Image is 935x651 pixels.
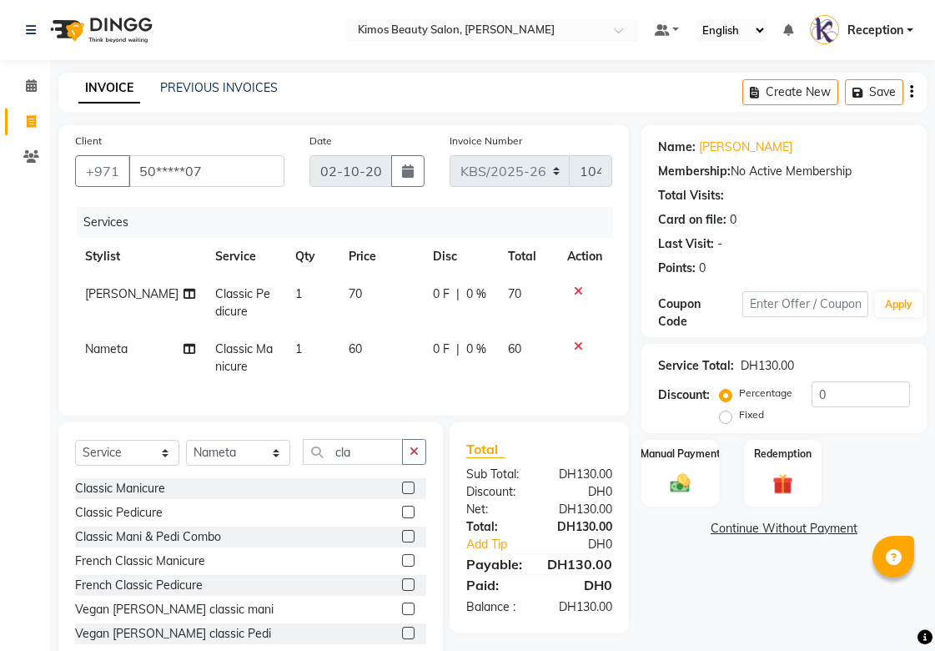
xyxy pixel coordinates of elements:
span: | [456,285,460,303]
div: Paid: [454,575,540,595]
th: Total [498,238,557,275]
div: DH130.00 [535,554,625,574]
div: Vegan [PERSON_NAME] classic mani [75,601,274,618]
th: Price [339,238,423,275]
div: Last Visit: [658,235,714,253]
button: +971 [75,155,130,187]
div: DH130.00 [540,466,626,483]
label: Client [75,134,102,149]
input: Search or Scan [303,439,403,465]
div: Services [77,207,625,238]
div: No Active Membership [658,163,910,180]
input: Search by Name/Mobile/Email/Code [128,155,284,187]
span: Reception [847,22,903,39]
div: DH130.00 [540,501,626,518]
th: Qty [285,238,339,275]
a: Add Tip [454,536,554,553]
div: Total: [454,518,540,536]
span: Nameta [85,341,128,356]
label: Invoice Number [450,134,522,149]
label: Fixed [739,407,764,422]
div: Classic Mani & Pedi Combo [75,528,221,546]
label: Redemption [754,447,812,462]
div: DH130.00 [540,518,626,536]
span: [PERSON_NAME] [85,286,178,301]
div: DH0 [554,536,625,553]
div: Balance : [454,598,540,616]
iframe: chat widget [865,584,918,634]
div: Classic Manicure [75,480,165,497]
button: Save [845,79,903,105]
a: INVOICE [78,73,140,103]
span: 70 [508,286,521,301]
span: Classic Manicure [215,341,273,374]
span: 70 [349,286,362,301]
span: 1 [295,286,302,301]
div: Payable: [454,554,535,574]
th: Action [557,238,612,275]
th: Disc [423,238,498,275]
a: Continue Without Payment [645,520,923,537]
img: logo [43,7,157,53]
div: French Classic Pedicure [75,577,203,594]
div: DH130.00 [741,357,794,375]
div: 0 [699,260,706,277]
div: Vegan [PERSON_NAME] classic Pedi [75,625,271,643]
div: 0 [730,211,736,229]
div: - [717,235,722,253]
img: _cash.svg [664,472,697,495]
div: Card on file: [658,211,726,229]
div: Service Total: [658,357,734,375]
div: Membership: [658,163,731,180]
div: Name: [658,139,696,156]
span: Classic Pedicure [215,286,270,319]
span: 0 % [466,285,486,303]
div: DH130.00 [540,598,626,616]
label: Manual Payment [641,447,721,462]
img: Reception [810,15,839,44]
span: 60 [349,341,362,356]
th: Stylist [75,238,205,275]
div: Classic Pedicure [75,504,163,522]
div: Coupon Code [658,295,742,331]
span: 1 [295,341,302,356]
div: Points: [658,260,696,277]
span: Total [466,441,505,458]
span: 0 F [433,341,450,358]
div: DH0 [540,483,626,501]
input: Enter Offer / Coupon Code [742,291,868,317]
div: Sub Total: [454,466,540,483]
span: 0 F [433,285,450,303]
span: 0 % [466,341,486,358]
button: Create New [742,79,838,105]
div: Discount: [658,386,710,404]
button: Apply [875,292,922,317]
label: Percentage [739,386,792,401]
a: [PERSON_NAME] [699,139,792,156]
span: 60 [508,341,521,356]
a: PREVIOUS INVOICES [160,80,278,95]
div: French Classic Manicure [75,553,205,570]
th: Service [205,238,286,275]
div: DH0 [540,575,626,595]
label: Date [309,134,332,149]
div: Discount: [454,483,540,501]
div: Total Visits: [658,187,724,204]
img: _gift.svg [767,472,800,497]
span: | [456,341,460,358]
div: Net: [454,501,540,518]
